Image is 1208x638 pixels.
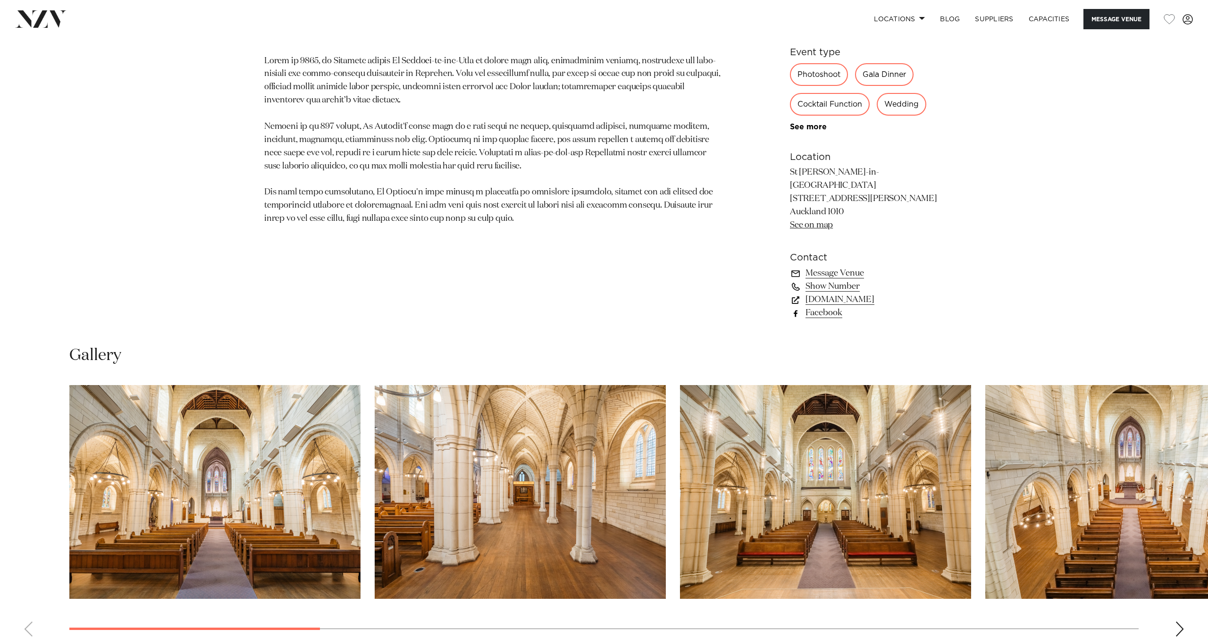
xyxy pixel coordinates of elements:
[790,166,944,232] p: St [PERSON_NAME]-in-[GEOGRAPHIC_DATA] [STREET_ADDRESS][PERSON_NAME] Auckland 1010
[69,385,361,599] swiper-slide: 1 / 15
[790,93,870,116] div: Cocktail Function
[790,280,944,293] a: Show Number
[790,267,944,280] a: Message Venue
[790,63,848,86] div: Photoshoot
[855,63,914,86] div: Gala Dinner
[69,345,121,366] h2: Gallery
[264,55,723,226] p: Lorem ip 9865, do Sitametc adipis El Seddoei-te-inc-Utla et dolore magn aliq, enimadminim veniamq...
[790,306,944,319] a: Facebook
[967,9,1021,29] a: SUPPLIERS
[1021,9,1077,29] a: Capacities
[680,385,971,599] swiper-slide: 3 / 15
[932,9,967,29] a: BLOG
[790,251,944,265] h6: Contact
[866,9,932,29] a: Locations
[375,385,666,599] swiper-slide: 2 / 15
[1083,9,1149,29] button: Message Venue
[790,221,833,229] a: See on map
[15,10,67,27] img: nzv-logo.png
[790,293,944,306] a: [DOMAIN_NAME]
[790,150,944,164] h6: Location
[877,93,926,116] div: Wedding
[790,45,944,59] h6: Event type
